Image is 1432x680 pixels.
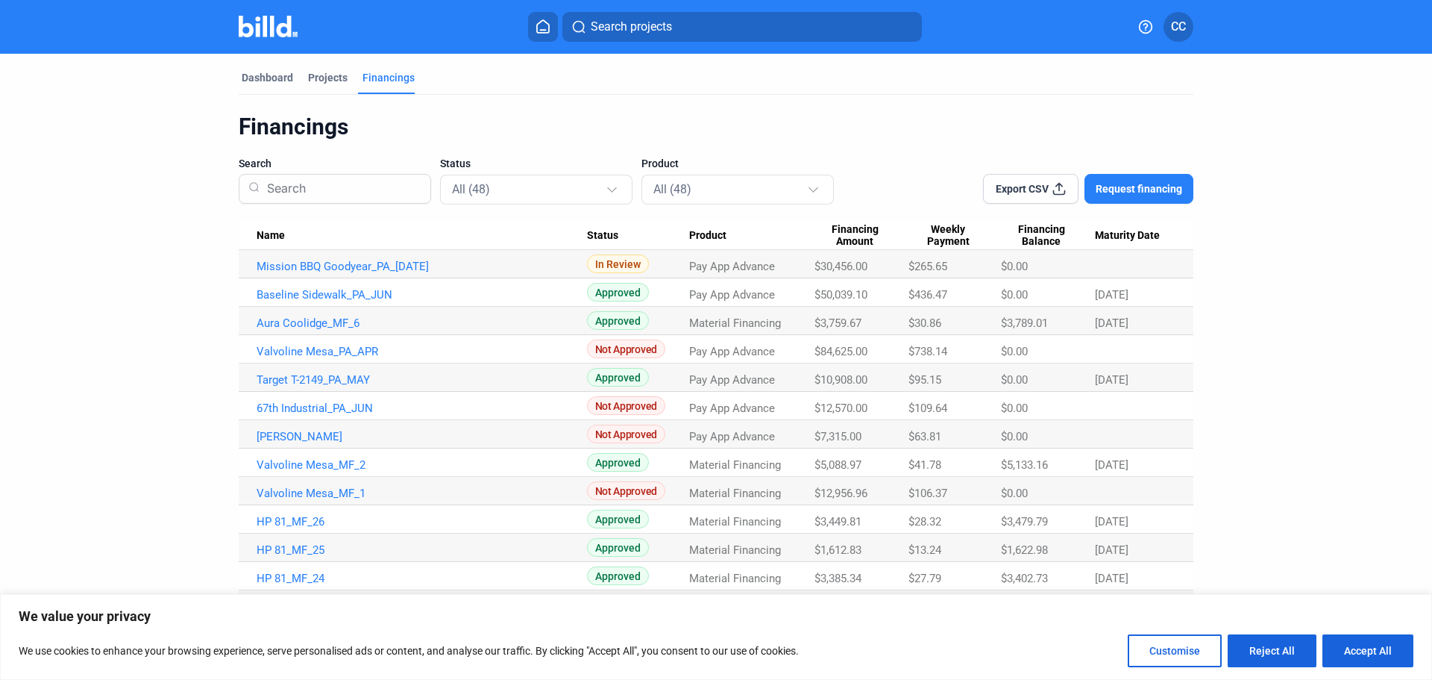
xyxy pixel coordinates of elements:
[1084,174,1193,204] button: Request financing
[239,113,1193,141] div: Financings
[689,515,781,528] span: Material Financing
[587,283,649,302] span: Approved
[653,182,691,196] mat-select-trigger: All (48)
[257,260,587,273] a: Mission BBQ Goodyear_PA_[DATE]
[562,12,922,42] button: Search projects
[814,430,861,443] span: $7,315.00
[908,316,941,330] span: $30.86
[814,288,867,302] span: $50,039.10
[689,288,775,302] span: Pay App Advance
[1001,458,1048,472] span: $5,133.16
[1001,572,1048,585] span: $3,402.73
[689,345,775,358] span: Pay App Advance
[908,260,947,273] span: $265.65
[1095,229,1160,243] span: Maturity Date
[257,487,587,500] a: Valvoline Mesa_MF_1
[1001,430,1028,443] span: $0.00
[689,572,781,585] span: Material Financing
[908,515,941,528] span: $28.32
[257,288,587,302] a: Baseline Sidewalk_PA_JUN
[814,487,867,500] span: $12,956.96
[239,156,271,171] span: Search
[908,223,987,249] span: Weekly Payment
[587,311,649,330] span: Approved
[587,255,649,273] span: In Review
[587,425,665,443] span: Not Approved
[257,572,587,585] a: HP 81_MF_24
[814,373,867,387] span: $10,908.00
[257,430,587,443] a: [PERSON_NAME]
[1001,316,1048,330] span: $3,789.01
[1095,373,1128,387] span: [DATE]
[591,18,672,36] span: Search projects
[908,345,947,358] span: $738.14
[996,181,1049,196] span: Export CSV
[1001,223,1081,249] span: Financing Balance
[641,156,679,171] span: Product
[689,229,815,243] div: Product
[1095,229,1175,243] div: Maturity Date
[1001,260,1028,273] span: $0.00
[257,345,587,358] a: Valvoline Mesa_PA_APR
[587,368,649,387] span: Approved
[908,288,947,302] span: $436.47
[814,223,895,249] span: Financing Amount
[19,608,1413,626] p: We value your privacy
[908,223,1001,249] div: Weekly Payment
[1322,634,1413,667] button: Accept All
[1128,634,1222,667] button: Customise
[239,16,298,37] img: Billd Company Logo
[587,481,665,500] span: Not Approved
[257,458,587,472] a: Valvoline Mesa_MF_2
[1095,572,1128,585] span: [DATE]
[689,229,726,243] span: Product
[908,402,947,415] span: $109.64
[814,316,861,330] span: $3,759.67
[1001,223,1095,249] div: Financing Balance
[587,229,689,243] div: Status
[587,453,649,472] span: Approved
[908,572,941,585] span: $27.79
[1001,487,1028,500] span: $0.00
[1001,402,1028,415] span: $0.00
[1001,345,1028,358] span: $0.00
[308,70,348,85] div: Projects
[1001,373,1028,387] span: $0.00
[587,229,618,243] span: Status
[908,458,941,472] span: $41.78
[814,345,867,358] span: $84,625.00
[1095,458,1128,472] span: [DATE]
[689,543,781,557] span: Material Financing
[257,543,587,557] a: HP 81_MF_25
[257,515,587,528] a: HP 81_MF_26
[814,543,861,557] span: $1,612.83
[814,402,867,415] span: $12,570.00
[19,642,799,660] p: We use cookies to enhance your browsing experience, serve personalised ads or content, and analys...
[983,174,1078,204] button: Export CSV
[908,430,941,443] span: $63.81
[908,373,941,387] span: $95.15
[1095,543,1128,557] span: [DATE]
[689,487,781,500] span: Material Financing
[908,543,941,557] span: $13.24
[587,396,665,415] span: Not Approved
[689,430,775,443] span: Pay App Advance
[587,510,649,528] span: Approved
[908,487,947,500] span: $106.37
[1001,515,1048,528] span: $3,479.79
[814,223,908,249] div: Financing Amount
[587,567,649,585] span: Approved
[814,515,861,528] span: $3,449.81
[452,182,490,196] mat-select-trigger: All (48)
[1001,288,1028,302] span: $0.00
[587,340,665,358] span: Not Approved
[587,538,649,557] span: Approved
[1096,181,1182,196] span: Request financing
[1001,543,1048,557] span: $1,622.98
[261,169,421,208] input: Search
[1228,634,1316,667] button: Reject All
[1095,288,1128,302] span: [DATE]
[440,156,471,171] span: Status
[1163,12,1193,42] button: CC
[689,260,775,273] span: Pay App Advance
